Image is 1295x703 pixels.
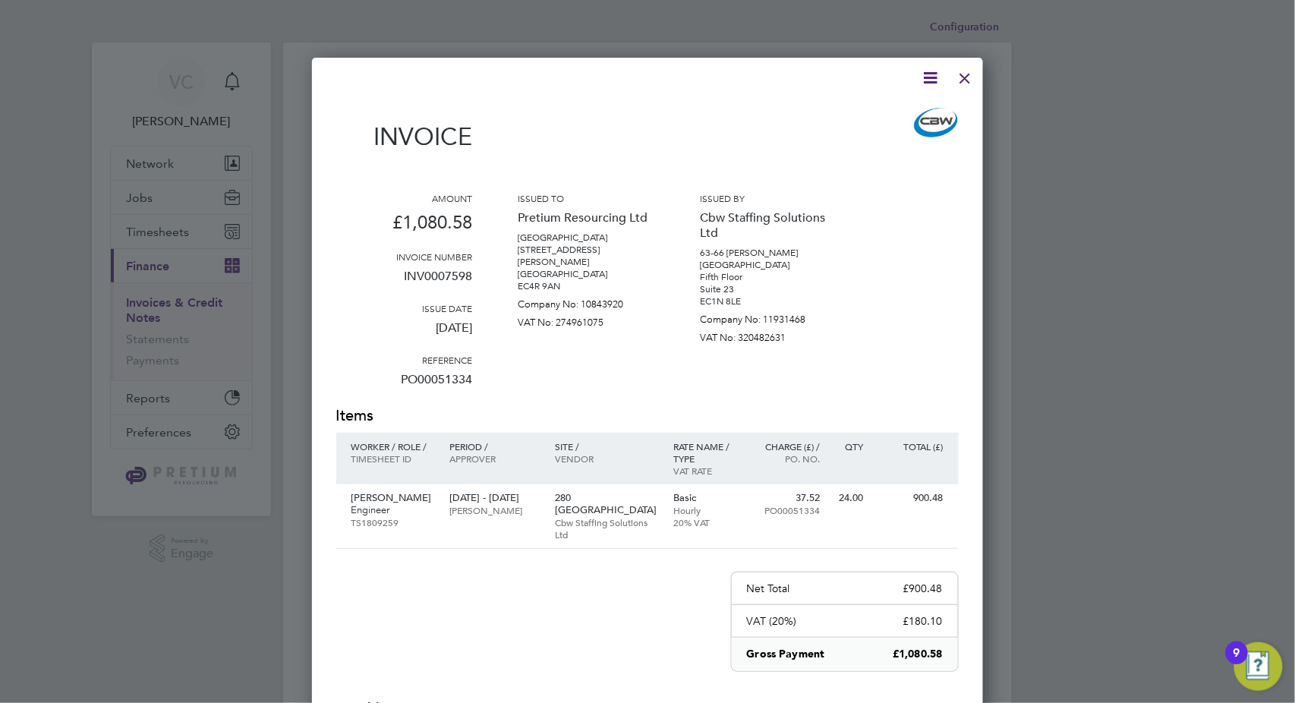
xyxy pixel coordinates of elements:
[518,244,655,268] p: [STREET_ADDRESS][PERSON_NAME]
[518,232,655,244] p: [GEOGRAPHIC_DATA]
[351,440,434,452] p: Worker / Role /
[351,504,434,516] p: Engineer
[1234,642,1283,691] button: Open Resource Center, 9 new notifications
[351,492,434,504] p: [PERSON_NAME]
[903,582,943,595] p: £900.48
[835,440,863,452] p: QTY
[449,452,540,465] p: Approver
[336,204,473,251] p: £1,080.58
[673,440,739,465] p: Rate name / type
[336,405,959,427] h2: Items
[518,311,655,329] p: VAT No: 274961075
[336,354,473,366] h3: Reference
[555,440,658,452] p: Site /
[747,614,797,628] p: VAT (20%)
[555,516,658,541] p: Cbw Staffing Solutions Ltd
[673,504,739,516] p: Hourly
[336,251,473,263] h3: Invoice number
[913,99,959,145] img: cbwstaffingsolutions-logo-remittance.png
[701,271,837,283] p: Fifth Floor
[555,492,658,516] p: 280 [GEOGRAPHIC_DATA]
[879,492,944,504] p: 900.48
[449,492,540,504] p: [DATE] - [DATE]
[555,452,658,465] p: Vendor
[518,268,655,280] p: [GEOGRAPHIC_DATA]
[1234,653,1240,673] div: 9
[449,440,540,452] p: Period /
[336,366,473,405] p: PO00051334
[701,326,837,344] p: VAT No: 320482631
[518,280,655,292] p: EC4R 9AN
[673,492,739,504] p: Basic
[351,516,434,528] p: TS1809259
[336,192,473,204] h3: Amount
[701,295,837,307] p: EC1N 8LE
[747,582,790,595] p: Net Total
[336,263,473,302] p: INV0007598
[449,504,540,516] p: [PERSON_NAME]
[879,440,944,452] p: Total (£)
[701,192,837,204] h3: Issued by
[336,122,473,151] h1: Invoice
[755,504,821,516] p: PO00051334
[673,516,739,528] p: 20% VAT
[701,307,837,326] p: Company No: 11931468
[701,247,837,271] p: 63-66 [PERSON_NAME][GEOGRAPHIC_DATA]
[701,204,837,247] p: Cbw Staffing Solutions Ltd
[755,492,821,504] p: 37.52
[701,283,837,295] p: Suite 23
[755,452,821,465] p: Po. No.
[673,465,739,477] p: VAT rate
[336,302,473,314] h3: Issue date
[893,647,942,662] p: £1,080.58
[518,292,655,311] p: Company No: 10843920
[903,614,943,628] p: £180.10
[518,192,655,204] h3: Issued to
[351,452,434,465] p: Timesheet ID
[755,440,821,452] p: Charge (£) /
[336,314,473,354] p: [DATE]
[518,204,655,232] p: Pretium Resourcing Ltd
[835,492,863,504] p: 24.00
[747,647,825,662] p: Gross Payment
